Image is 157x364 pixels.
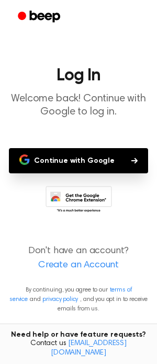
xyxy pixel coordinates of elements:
p: By continuing, you agree to our and , and you opt in to receive emails from us. [8,285,149,314]
span: Contact us [6,339,151,358]
p: Welcome back! Continue with Google to log in. [8,92,149,119]
button: Continue with Google [9,148,148,173]
a: Beep [10,7,70,27]
a: [EMAIL_ADDRESS][DOMAIN_NAME] [51,340,127,357]
a: privacy policy [42,296,78,303]
a: Create an Account [10,258,147,273]
h1: Log In [8,67,149,84]
p: Don't have an account? [8,244,149,273]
